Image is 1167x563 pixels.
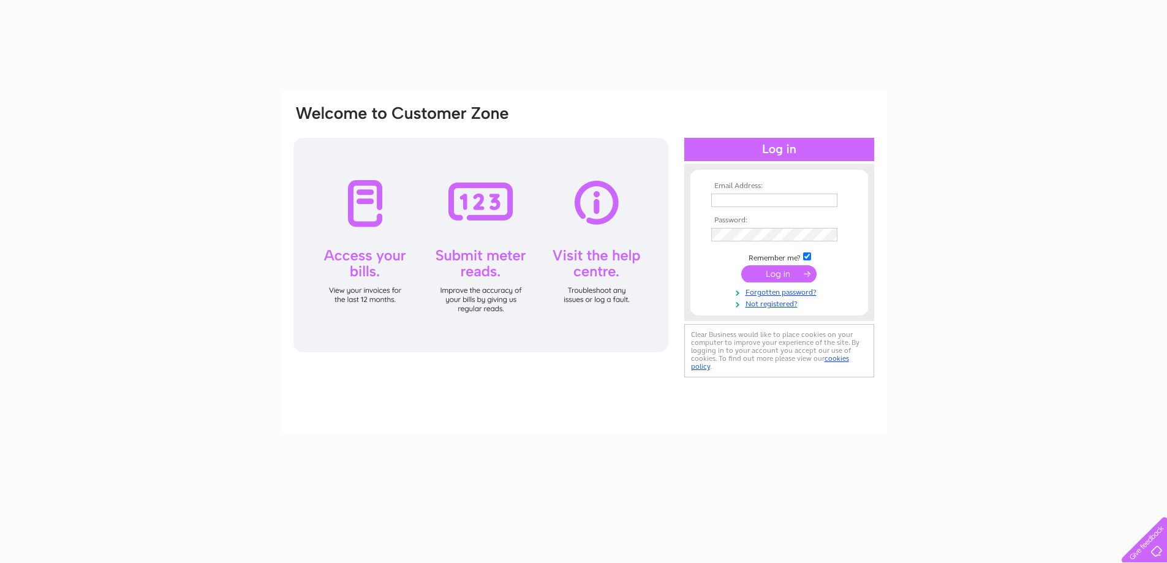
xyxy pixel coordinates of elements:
[741,265,817,282] input: Submit
[708,251,850,263] td: Remember me?
[691,354,849,371] a: cookies policy
[711,297,850,309] a: Not registered?
[711,285,850,297] a: Forgotten password?
[708,216,850,225] th: Password:
[684,324,874,377] div: Clear Business would like to place cookies on your computer to improve your experience of the sit...
[708,182,850,191] th: Email Address:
